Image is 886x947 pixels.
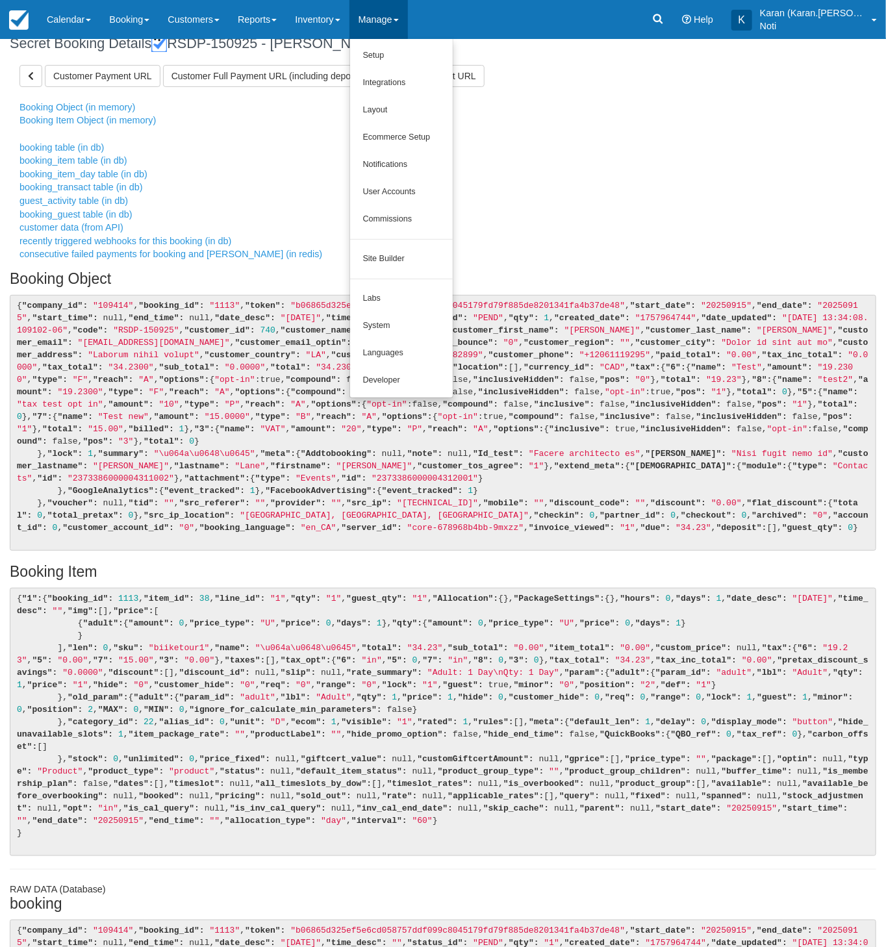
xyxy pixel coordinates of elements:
[151,36,167,52] img: Visible for Su Only
[189,313,209,323] span: null
[731,362,762,372] span: "Test"
[290,399,305,409] span: "A"
[17,350,868,372] span: "0.0000"
[17,424,868,446] span: "compound":
[17,313,868,335] span: "[DATE] 13:34:08.109102-06"
[478,387,569,397] span: "inclusiveHidden":
[164,498,174,508] span: ""
[205,412,250,422] span: "15.0000"
[245,301,285,310] span: "token":
[235,387,286,397] span: "options":
[503,338,518,347] span: "0"
[509,412,564,422] span: "compound":
[129,498,159,508] span: "tid":
[316,362,361,372] span: "34.2300"
[19,196,128,206] a: guest_activity table (in db)
[382,486,463,496] span: "event_tracked":
[752,375,772,385] span: "8":
[570,412,595,422] span: false
[473,375,564,385] span: "inclusiveHidden":
[184,325,255,335] span: "customer_id":
[240,511,529,520] span: "[GEOGRAPHIC_DATA], [GEOGRAPHIC_DATA], [GEOGRAPHIC_DATA]"
[290,387,346,397] span: "compound":
[813,511,828,520] span: "0"
[722,338,833,347] span: "Dolor id sint aut mo"
[382,412,433,422] span: "options":
[108,362,153,372] span: "34.2300"
[549,498,630,508] span: "discount_code":
[194,424,214,434] span: "3":
[767,362,813,372] span: "amount":
[341,424,361,434] span: "20"
[163,65,372,87] a: Customer Full Payment URL (including deposit)
[366,424,402,434] span: "type":
[646,325,752,335] span: "customer_last_name":
[350,340,453,367] a: Languages
[726,399,752,409] span: false
[88,424,123,434] span: "15.00"
[767,424,807,434] span: "opt-in"
[630,301,696,310] span: "start_date":
[32,412,52,422] span: "7":
[818,399,858,409] span: "total":
[350,69,453,97] a: Integrations
[579,350,650,360] span: "+12061119295"
[483,498,529,508] span: "mobile":
[47,511,123,520] span: "total_pretax":
[731,10,752,31] div: K
[823,387,859,397] span: "name":
[760,6,864,19] p: Karan (Karan.[PERSON_NAME])
[350,179,453,206] a: User Accounts
[138,375,153,385] span: "A"
[214,313,275,323] span: "date_desc":
[129,424,174,434] span: "billed":
[350,367,453,394] a: Developer
[350,97,453,124] a: Layout
[448,350,483,360] span: "82899"
[179,498,250,508] span: "src_referer":
[47,498,98,508] span: "voucher":
[848,523,854,533] span: 0
[235,338,351,347] span: "customer_email_optin":
[154,412,199,422] span: "amount":
[382,449,402,459] span: null
[590,511,595,520] span: 0
[757,301,813,310] span: "end_date":
[199,523,296,533] span: "booking_language":
[742,511,747,520] span: 0
[350,312,453,340] a: System
[189,436,194,446] span: 0
[350,42,453,69] a: Setup
[118,436,133,446] span: "3"
[93,375,133,385] span: "reach":
[270,498,326,508] span: "provider":
[57,412,93,422] span: "name":
[534,399,595,409] span: "inclusive":
[615,424,635,434] span: true
[205,350,301,360] span: "customer_country":
[635,338,716,347] span: "customer_city":
[154,449,255,459] span: "\u064a\u0648\u0645"
[696,412,787,422] span: "inclusiveHidden":
[574,387,600,397] span: false
[407,449,443,459] span: "note":
[82,436,113,446] span: "pos":
[666,362,686,372] span: "6":
[88,350,199,360] span: "Laborum nihil volupt"
[630,399,721,409] span: "inclusiveHidden":
[19,209,133,220] a: booking_guest table (in db)
[301,523,336,533] span: "en_CA"
[164,486,245,496] span: "event_tracked":
[19,222,123,233] a: customer data (from API)
[108,399,153,409] span: "amount":
[757,399,787,409] span: "pos":
[448,387,473,397] span: false
[144,511,234,520] span: "src_ip_location":
[57,387,103,397] span: "19.2300"
[494,424,544,434] span: "options":
[524,338,614,347] span: "customer_region":
[68,473,174,483] span: "2373386000004311002"
[661,375,701,385] span: "total":
[210,301,240,310] span: "1113"
[103,313,123,323] span: null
